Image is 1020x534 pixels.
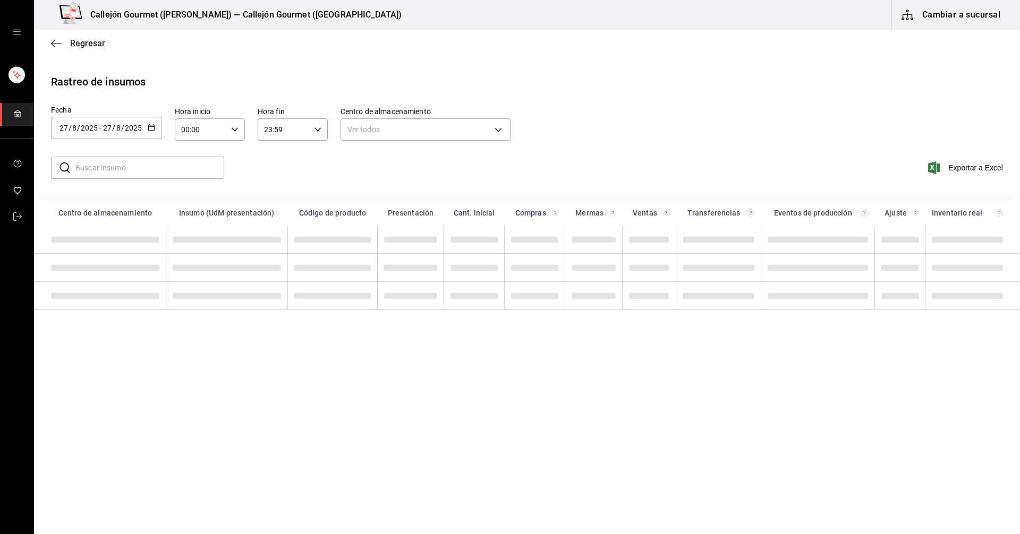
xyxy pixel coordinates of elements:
[116,124,121,132] input: Month
[70,38,105,48] span: Regresar
[450,209,498,217] div: Cant. inicial
[912,209,919,217] svg: Cantidad registrada mediante Ajuste manual y conteos en el rango de fechas seleccionado.
[69,124,72,132] span: /
[82,8,402,21] h3: Callejón Gourmet ([PERSON_NAME]) — Callejón Gourmet ([GEOGRAPHIC_DATA])
[662,209,669,217] svg: Total de presentación del insumo vendido en el rango de fechas seleccionado.
[629,209,661,217] div: Ventas
[767,209,858,217] div: Eventos de producción
[172,209,281,217] div: Insumo (UdM presentación)
[51,38,105,48] button: Regresar
[932,209,994,217] div: Inventario real
[80,124,98,132] input: Year
[682,209,745,217] div: Transferencias
[124,124,142,132] input: Year
[609,209,616,217] svg: Total de presentación del insumo mermado en el rango de fechas seleccionado.
[747,209,754,217] svg: Total de presentación del insumo transferido ya sea fuera o dentro de la sucursal en el rango de ...
[59,124,69,132] input: Day
[861,209,869,217] svg: Total de presentación del insumo utilizado en eventos de producción en el rango de fechas selecci...
[13,28,21,36] button: open drawer
[175,108,245,115] label: Hora inicio
[103,124,112,132] input: Day
[511,209,550,217] div: Compras
[121,124,124,132] span: /
[572,209,608,217] div: Mermas
[51,106,72,114] span: Fecha
[930,161,1003,174] button: Exportar a Excel
[75,157,224,178] input: Buscar insumo
[294,209,371,217] div: Código de producto
[72,124,77,132] input: Month
[99,124,101,132] span: -
[881,209,911,217] div: Ajuste
[112,124,115,132] span: /
[341,118,511,141] div: Ver todos
[51,74,146,90] div: Rastreo de insumos
[51,209,159,217] div: Centro de almacenamiento
[341,108,511,115] label: Centro de almacenamiento
[996,209,1003,217] svg: Inventario real = + compras - ventas - mermas - eventos de producción +/- transferencias +/- ajus...
[384,209,438,217] div: Presentación
[552,209,559,217] svg: Total de presentación del insumo comprado en el rango de fechas seleccionado.
[77,124,80,132] span: /
[258,108,328,115] label: Hora fin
